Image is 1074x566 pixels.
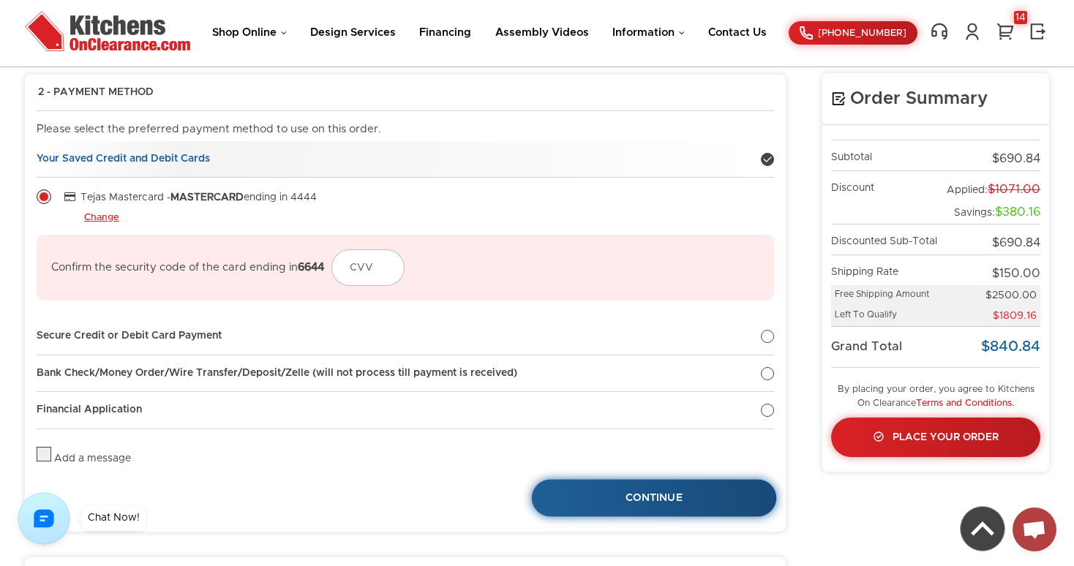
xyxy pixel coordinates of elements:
a: Bank Check/Money Order/Wire Transfer/Deposit/Zelle (will not process till payment is received) [37,355,774,393]
small: By placing your order, you agree to Kitchens On Clearance [838,385,1034,408]
a: Information [612,27,685,38]
p: Confirm the security code of the card ending in [51,261,324,275]
span: Continue [626,494,683,504]
span: $1071.00 [988,184,1040,195]
strong: Secure Credit or Debit Card Payment [37,331,222,341]
span: $2500.00 [985,290,1037,301]
td: Grand Total [831,326,942,367]
a: 14 [994,22,1016,41]
img: Kitchens On Clearance [25,11,190,51]
div: 14 [1014,11,1027,24]
span: $840.84 [981,339,1040,354]
span: $380.16 [995,206,1040,218]
a: Financial Application [37,392,774,429]
td: Applied: [942,170,1040,200]
div: Add a message [54,453,131,466]
p: Please select the preferred payment method to use on this order. [37,123,774,137]
strong: Your Saved Credit and Debit Cards [37,154,210,164]
a: Terms and Conditions. [916,399,1014,408]
td: Shipping Rate [831,254,942,284]
span: $690.84 [992,153,1040,165]
h4: Order Summary [831,88,1040,110]
a: [PHONE_NUMBER] [789,21,917,45]
strong: Financial Application [37,404,142,415]
td: Free Shipping Amount [831,285,942,306]
strong: 6644 [298,262,324,273]
span: $1809.16 [993,311,1037,321]
a: Continue [532,480,777,517]
td: Subtotal [831,140,942,171]
a: Financing [419,27,471,38]
td: Discount [831,170,942,200]
a: Contact Us [708,27,767,38]
a: Secure Credit or Debit Card Payment [37,318,774,355]
strong: Bank Check/Money Order/Wire Transfer/Deposit/Zelle (will not process till payment is received) [37,368,517,378]
img: Back to top [961,507,1004,551]
span: 2 - Payment Method [38,86,154,99]
a: Design Services [310,27,396,38]
a: Your Saved Credit and Debit Cards [37,141,774,178]
td: Discounted Sub-Total [831,224,942,254]
span: Place Your Order [893,432,999,442]
a: Change [84,212,119,224]
strong: MASTERCARD [170,192,244,203]
input: CVV [331,249,405,286]
span: $690.84 [992,237,1040,249]
img: Chat with us [18,492,70,545]
span: [PHONE_NUMBER] [818,29,906,38]
span: $150.00 [992,268,1040,279]
div: Open chat [1013,507,1056,551]
a: Shop Online [212,27,287,38]
a: Place Your Order [831,418,1040,457]
td: Left To Qualify [831,306,942,327]
label: Tejas Mastercard - ending in 4444 [59,192,317,203]
a: Assembly Videos [495,27,589,38]
div: Chat Now! [88,513,140,523]
td: Savings: [942,201,1040,224]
